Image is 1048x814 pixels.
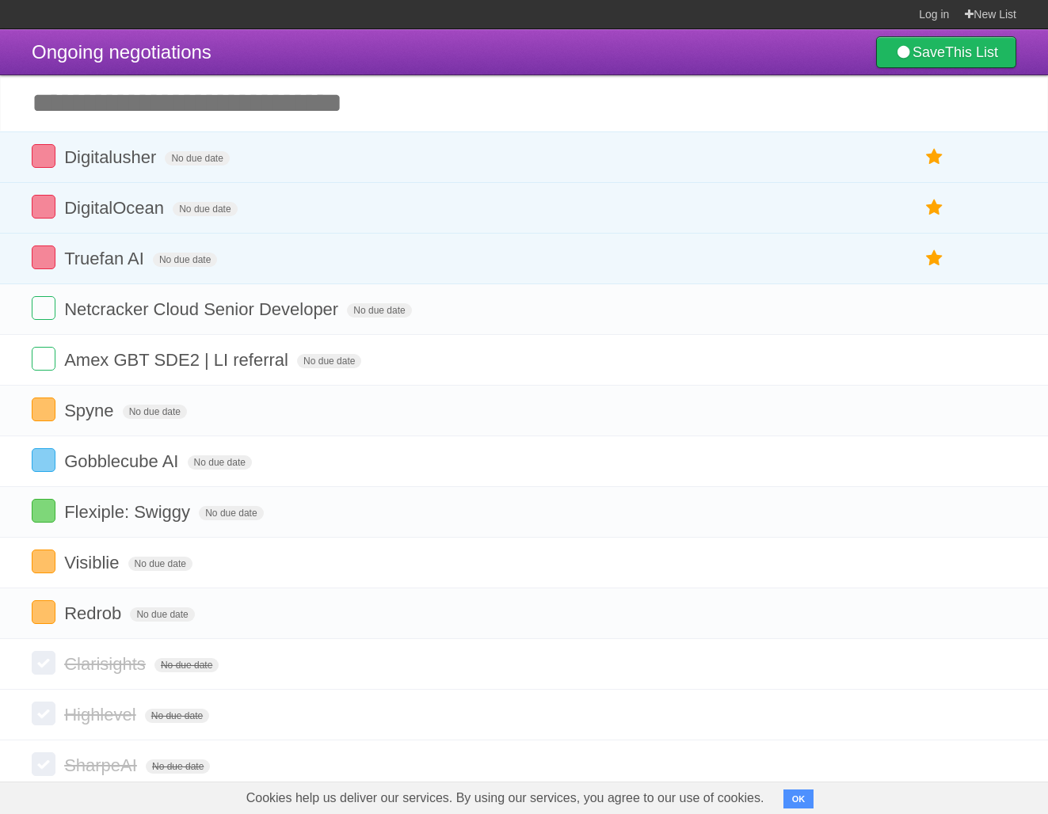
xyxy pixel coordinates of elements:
[188,455,252,470] span: No due date
[32,41,212,63] span: Ongoing negotiations
[64,198,168,218] span: DigitalOcean
[297,354,361,368] span: No due date
[32,752,55,776] label: Done
[347,303,411,318] span: No due date
[32,600,55,624] label: Done
[32,448,55,472] label: Done
[32,296,55,320] label: Done
[231,782,780,814] span: Cookies help us deliver our services. By using our services, you agree to our use of cookies.
[32,195,55,219] label: Done
[32,499,55,523] label: Done
[130,607,194,622] span: No due date
[64,249,148,268] span: Truefan AI
[783,789,814,808] button: OK
[128,557,192,571] span: No due date
[32,245,55,269] label: Done
[145,709,209,723] span: No due date
[920,144,950,170] label: Star task
[64,401,117,420] span: Spyne
[32,397,55,421] label: Done
[199,506,263,520] span: No due date
[165,151,229,165] span: No due date
[64,755,141,775] span: SharpeAI
[146,759,210,774] span: No due date
[64,299,342,319] span: Netcracker Cloud Senior Developer
[64,603,125,623] span: Redrob
[64,705,140,725] span: Highlevel
[32,651,55,675] label: Done
[64,553,123,572] span: Visiblie
[945,44,998,60] b: This List
[123,405,187,419] span: No due date
[173,202,237,216] span: No due date
[32,702,55,725] label: Done
[920,245,950,272] label: Star task
[876,36,1016,68] a: SaveThis List
[32,144,55,168] label: Done
[32,550,55,573] label: Done
[64,502,194,522] span: Flexiple: Swiggy
[64,654,150,674] span: Clarisights
[64,147,160,167] span: Digitalusher
[64,350,292,370] span: Amex GBT SDE2 | LI referral
[920,195,950,221] label: Star task
[64,451,182,471] span: Gobblecube AI
[32,347,55,371] label: Done
[153,253,217,267] span: No due date
[154,658,219,672] span: No due date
